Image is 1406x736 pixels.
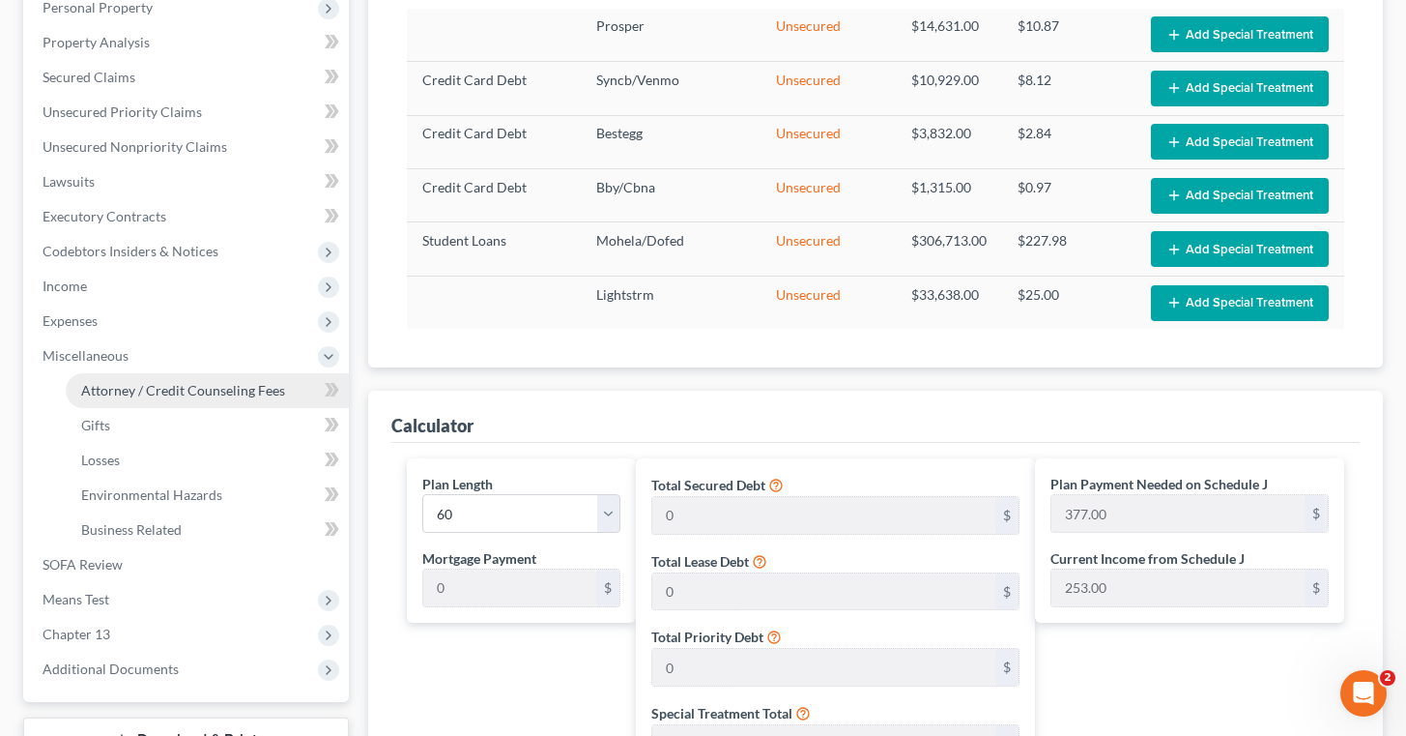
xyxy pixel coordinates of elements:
td: $33,638.00 [896,276,1002,329]
div: Since it does not remove the attorneys fee automatically do I need to make my changes manually? [70,364,371,444]
a: Secured Claims [27,60,349,95]
span: Additional Documents [43,661,179,677]
td: $227.98 [1002,222,1135,276]
td: $10.87 [1002,9,1135,62]
a: Lawsuits [27,164,349,199]
button: Home [302,8,339,44]
span: Business Related [81,521,182,538]
a: Unsecured Nonpriority Claims [27,130,349,164]
td: $3,832.00 [896,115,1002,168]
td: Credit Card Debt [407,169,582,222]
span: Losses [81,452,120,468]
div: Sylvia says… [15,364,371,446]
span: Executory Contracts [43,208,166,224]
td: Lightstrm [581,276,760,329]
label: Current Income from Schedule J [1050,548,1245,569]
span: Gifts [81,417,110,433]
span: Codebtors Insiders & Notices [43,243,218,259]
div: Lindsey says… [15,503,371,617]
div: Is it because these are post confirmation changes? [70,301,371,362]
td: $25.00 [1002,276,1135,329]
a: SOFA Review [27,547,349,582]
span: Miscellaneous [43,347,129,364]
td: Unsecured [760,115,896,168]
span: Unsecured Priority Claims [43,103,202,120]
span: Unsecured Nonpriority Claims [43,138,227,155]
span: Attorney / Credit Counseling Fees [81,382,285,398]
button: Add Special Treatment [1151,178,1329,214]
td: Student Loans [407,222,582,276]
div: $ [995,649,1019,686]
h1: Operator [94,18,162,33]
label: Special Treatment Total [651,703,792,723]
input: 0.00 [652,574,995,610]
label: Plan Length [422,474,493,494]
a: Gifts [66,408,349,443]
div: $ [995,574,1019,610]
img: Profile image for Operator [55,11,86,42]
input: 0.00 [652,497,995,534]
button: Add Special Treatment [1151,124,1329,160]
div: Since it does not remove the attorneys fee automatically do I need to make my changes manually? [85,375,356,432]
input: 0.00 [652,649,995,686]
td: Credit Card Debt [407,115,582,168]
a: Unsecured Priority Claims [27,95,349,130]
td: $8.12 [1002,62,1135,115]
div: Sylvia says… [15,446,371,504]
a: Property Analysis [27,25,349,60]
td: $306,713.00 [896,222,1002,276]
a: Attorney / Credit Counseling Fees [66,373,349,408]
button: Add Special Treatment [1151,71,1329,106]
td: Prosper [581,9,760,62]
button: Send a message… [331,580,362,611]
button: Add Special Treatment [1151,231,1329,267]
td: Mohela/Dofed [581,222,760,276]
button: Add Special Treatment [1151,285,1329,321]
td: Bestegg [581,115,760,168]
td: Unsecured [760,62,896,115]
div: Calculator [391,414,473,437]
td: Credit Card Debt [407,62,582,115]
div: Close [339,8,374,43]
span: Income [43,278,87,294]
div: Hi again! I apologize for the delay. Our support team has been in a meeting. I will take a look a... [15,503,317,602]
td: $10,929.00 [896,62,1002,115]
td: Unsecured [760,222,896,276]
span: Means Test [43,591,109,607]
div: Hi again! I apologize for the delay. Our support team has been in a meeting. I will take a look a... [31,515,301,590]
textarea: Message… [16,547,370,580]
td: Syncb/Venmo [581,62,760,115]
a: Environmental Hazards [66,478,349,513]
input: 0.00 [1051,570,1305,606]
div: Sylvia says… [15,301,371,364]
span: Chapter 13 [43,626,110,642]
span: Lawsuits [43,173,95,190]
button: Gif picker [61,587,76,603]
span: SOFA Review [43,556,123,573]
td: Unsecured [760,9,896,62]
td: $14,631.00 [896,9,1002,62]
td: Bby/Cbna [581,169,760,222]
label: Plan Payment Needed on Schedule J [1050,474,1268,494]
span: Environmental Hazards [81,486,222,503]
div: Is it because these are post confirmation changes? [85,312,356,350]
div: $ [596,570,619,606]
td: Unsecured [760,276,896,329]
span: Secured Claims [43,69,135,85]
label: Total Secured Debt [651,475,765,495]
label: Total Priority Debt [651,627,763,647]
button: Upload attachment [92,587,107,603]
div: $ [995,497,1019,534]
a: Business Related [66,513,349,547]
span: Expenses [43,312,98,329]
button: Emoji picker [30,588,45,604]
span: Property Analysis [43,34,150,50]
button: go back [13,8,49,44]
a: Losses [66,443,349,478]
input: 0.00 [423,570,597,606]
button: Add Special Treatment [1151,16,1329,52]
input: 0.00 [1051,495,1305,532]
button: Start recording [123,587,138,603]
td: $1,315.00 [896,169,1002,222]
label: Total Lease Debt [651,551,749,572]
